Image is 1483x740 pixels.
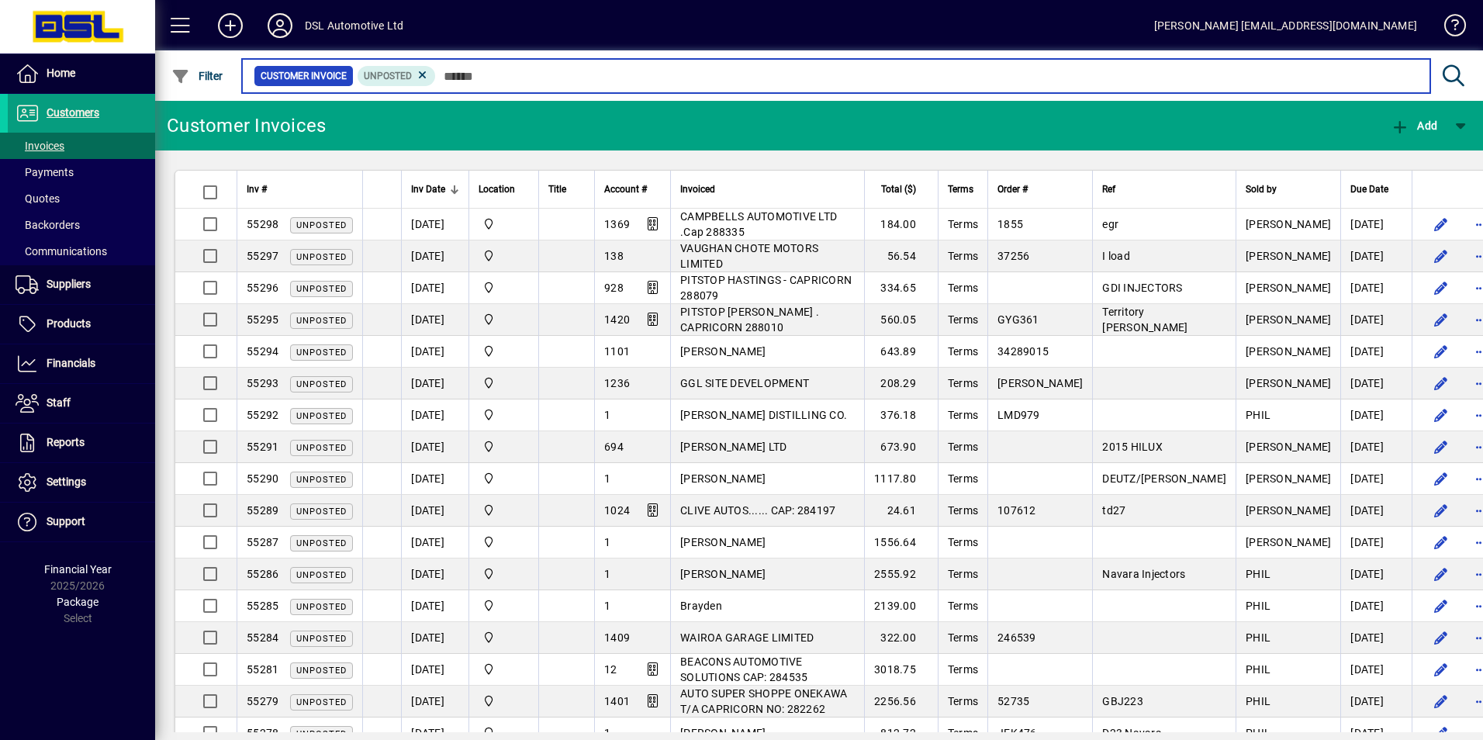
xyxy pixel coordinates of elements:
[247,181,267,198] span: Inv #
[948,218,978,230] span: Terms
[864,240,938,272] td: 56.54
[1428,339,1453,364] button: Edit
[1428,530,1453,555] button: Edit
[680,600,722,612] span: Brayden
[479,438,529,455] span: Central
[411,181,445,198] span: Inv Date
[864,590,938,622] td: 2139.00
[1246,536,1331,548] span: [PERSON_NAME]
[1340,590,1412,622] td: [DATE]
[479,470,529,487] span: Central
[1102,250,1130,262] span: I load
[948,409,978,421] span: Terms
[16,219,80,231] span: Backorders
[680,504,835,517] span: CLIVE AUTOS...... CAP: 284197
[1340,304,1412,336] td: [DATE]
[1428,625,1453,650] button: Edit
[997,504,1036,517] span: 107612
[8,133,155,159] a: Invoices
[1428,562,1453,586] button: Edit
[1428,434,1453,459] button: Edit
[479,565,529,583] span: Central
[1340,686,1412,718] td: [DATE]
[1102,504,1125,517] span: td27
[16,140,64,152] span: Invoices
[479,375,529,392] span: Central
[479,597,529,614] span: Central
[401,336,468,368] td: [DATE]
[1246,181,1277,198] span: Sold by
[255,12,305,40] button: Profile
[997,409,1040,421] span: LMD979
[1428,212,1453,237] button: Edit
[8,185,155,212] a: Quotes
[680,181,855,198] div: Invoiced
[247,377,278,389] span: 55293
[1340,654,1412,686] td: [DATE]
[296,634,347,644] span: Unposted
[247,536,278,548] span: 55287
[680,655,807,683] span: BEACONS AUTOMOTIVE SOLUTIONS CAP: 284535
[997,631,1036,644] span: 246539
[948,377,978,389] span: Terms
[1246,250,1331,262] span: [PERSON_NAME]
[948,345,978,358] span: Terms
[604,313,630,326] span: 1420
[8,463,155,502] a: Settings
[171,70,223,82] span: Filter
[411,181,459,198] div: Inv Date
[948,313,978,326] span: Terms
[1102,472,1226,485] span: DEUTZ/[PERSON_NAME]
[47,278,91,290] span: Suppliers
[1428,593,1453,618] button: Edit
[296,602,347,612] span: Unposted
[1246,695,1270,707] span: PHIL
[680,210,837,238] span: CAMPBELLS AUTOMOTIVE LTD .Cap 288335
[1428,403,1453,427] button: Edit
[8,503,155,541] a: Support
[1246,663,1270,676] span: PHIL
[864,209,938,240] td: 184.00
[864,463,938,495] td: 1117.80
[680,306,819,334] span: PITSTOP [PERSON_NAME] . CAPRICORN 288010
[8,384,155,423] a: Staff
[47,106,99,119] span: Customers
[680,472,766,485] span: [PERSON_NAME]
[680,274,852,302] span: PITSTOP HASTINGS - CAPRICORN 288079
[8,238,155,265] a: Communications
[401,463,468,495] td: [DATE]
[296,252,347,262] span: Unposted
[604,536,610,548] span: 1
[305,13,403,38] div: DSL Automotive Ltd
[479,216,529,233] span: Central
[296,443,347,453] span: Unposted
[1246,600,1270,612] span: PHIL
[604,504,630,517] span: 1024
[1246,568,1270,580] span: PHIL
[47,357,95,369] span: Financials
[401,431,468,463] td: [DATE]
[1340,368,1412,399] td: [DATE]
[479,534,529,551] span: Central
[296,729,347,739] span: Unposted
[1428,657,1453,682] button: Edit
[247,695,278,707] span: 55279
[1246,313,1331,326] span: [PERSON_NAME]
[247,600,278,612] span: 55285
[680,687,847,715] span: AUTO SUPER SHOPPE ONEKAWA T/A CAPRICORN NO: 282262
[948,631,978,644] span: Terms
[604,631,630,644] span: 1409
[1102,306,1187,334] span: Territory [PERSON_NAME]
[401,495,468,527] td: [DATE]
[948,181,973,198] span: Terms
[997,181,1028,198] span: Order #
[604,250,624,262] span: 138
[296,379,347,389] span: Unposted
[1246,631,1270,644] span: PHIL
[401,399,468,431] td: [DATE]
[401,209,468,240] td: [DATE]
[1433,3,1464,54] a: Knowledge Base
[1246,345,1331,358] span: [PERSON_NAME]
[1350,181,1402,198] div: Due Date
[479,311,529,328] span: Central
